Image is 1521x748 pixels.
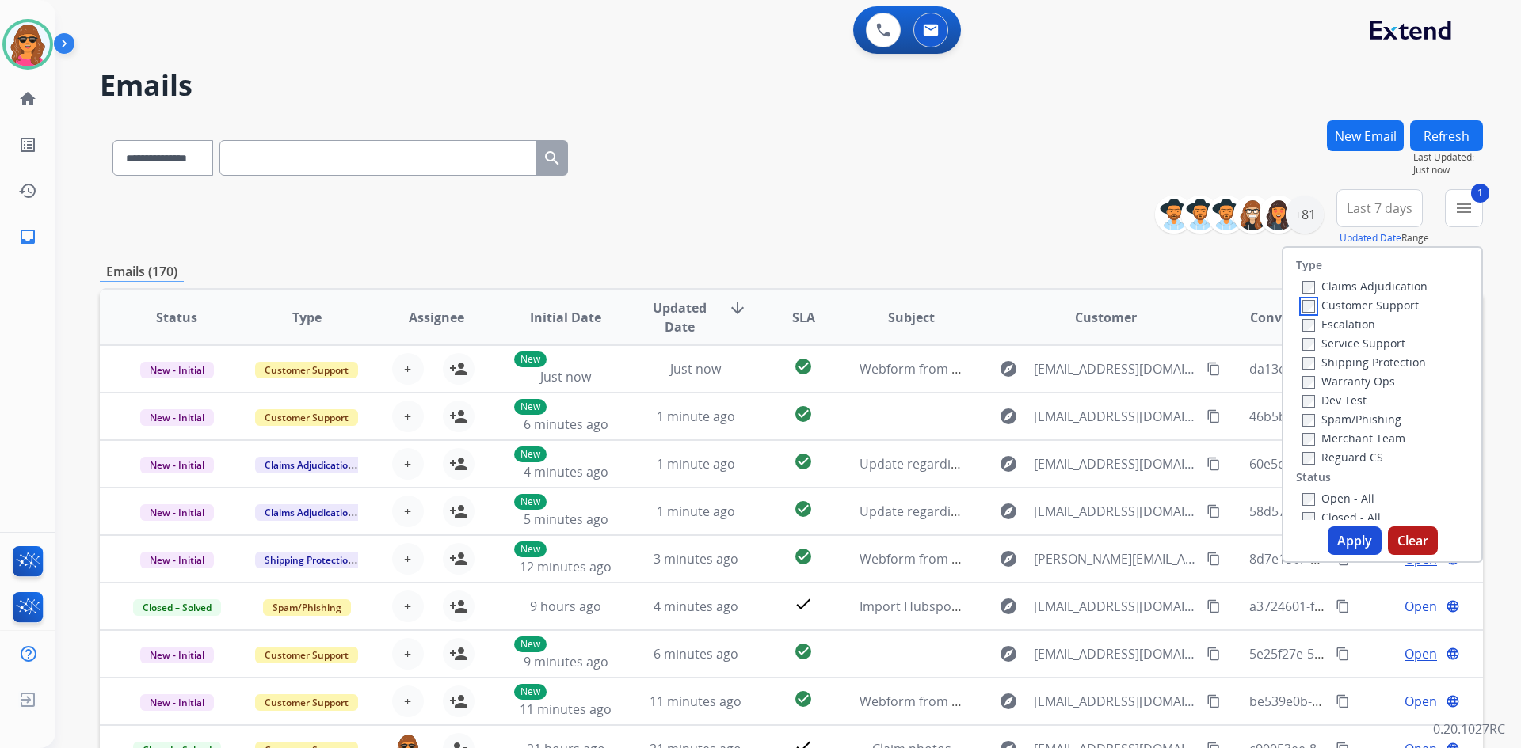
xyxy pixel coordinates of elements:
mat-icon: list_alt [18,135,37,154]
span: Status [156,308,197,327]
mat-icon: content_copy [1207,647,1221,661]
span: + [404,549,411,568]
label: Escalation [1302,317,1375,332]
button: Clear [1388,526,1438,555]
span: 5 minutes ago [524,511,608,528]
mat-icon: content_copy [1207,457,1221,471]
span: [EMAIL_ADDRESS][DOMAIN_NAME] [1034,502,1197,521]
mat-icon: explore [999,454,1018,473]
label: Claims Adjudication [1302,279,1428,294]
span: + [404,597,411,616]
mat-icon: search [543,149,562,168]
span: New - Initial [140,409,214,426]
mat-icon: check [794,594,813,613]
label: Merchant Team [1302,431,1405,446]
p: New [514,636,547,652]
mat-icon: explore [999,549,1018,568]
span: [EMAIL_ADDRESS][DOMAIN_NAME] [1034,359,1197,378]
span: New - Initial [140,504,214,521]
span: 3 minutes ago [654,550,738,568]
mat-icon: inbox [18,227,37,246]
span: 6 minutes ago [654,645,738,663]
span: + [404,407,411,426]
span: Assignee [409,308,464,327]
mat-icon: check_circle [794,499,813,518]
p: New [514,684,547,700]
mat-icon: person_add [449,597,468,616]
span: Updated Date [644,298,716,336]
span: Last 7 days [1347,205,1412,211]
span: 4 minutes ago [524,463,608,480]
span: [EMAIL_ADDRESS][DOMAIN_NAME] [1034,597,1197,616]
span: 11 minutes ago [520,701,612,718]
span: Update regarding your fulfillment method for Service Order: ae64ad8d-9cca-4f25-80f0-37361d1f9352 [860,455,1458,473]
label: Service Support [1302,336,1405,351]
button: Apply [1328,526,1382,555]
mat-icon: check_circle [794,357,813,376]
button: Refresh [1410,120,1483,151]
mat-icon: check_circle [794,452,813,471]
span: 1 minute ago [657,503,735,520]
span: Webform from [EMAIL_ADDRESS][DOMAIN_NAME] on [DATE] [860,693,1218,710]
span: New - Initial [140,647,214,663]
button: + [392,401,424,432]
input: Merchant Team [1302,433,1315,446]
mat-icon: content_copy [1207,552,1221,566]
span: Range [1340,231,1429,245]
span: be539e0b-697b-4bee-ba0f-0cd1ba640c89 [1249,693,1494,710]
button: Last 7 days [1336,189,1423,227]
input: Claims Adjudication [1302,281,1315,294]
mat-icon: content_copy [1336,599,1350,613]
mat-icon: person_add [449,692,468,711]
mat-icon: explore [999,644,1018,663]
span: 5e25f27e-598f-464b-9bed-d4126a451ad7 [1249,645,1491,663]
mat-icon: content_copy [1336,647,1350,661]
span: [EMAIL_ADDRESS][DOMAIN_NAME] [1034,454,1197,473]
p: New [514,399,547,415]
span: 12 minutes ago [520,558,612,575]
span: Claims Adjudication [255,457,364,473]
span: Initial Date [530,308,601,327]
span: Spam/Phishing [263,599,351,616]
h2: Emails [100,70,1483,101]
span: da13e291-782b-4461-88cb-a8c83a5c66cb [1249,360,1493,378]
input: Open - All [1302,493,1315,506]
span: Customer Support [255,362,358,378]
label: Dev Test [1302,393,1367,408]
label: Shipping Protection [1302,355,1426,370]
span: + [404,454,411,473]
p: 0.20.1027RC [1433,720,1505,739]
span: Open [1405,644,1437,663]
p: New [514,446,547,462]
button: + [392,638,424,670]
button: Updated Date [1340,232,1401,245]
span: New - Initial [140,694,214,711]
span: 1 minute ago [657,408,735,425]
mat-icon: home [18,89,37,108]
span: SLA [792,308,815,327]
button: + [392,496,424,527]
span: + [404,502,411,521]
mat-icon: check_circle [794,547,813,566]
input: Reguard CS [1302,452,1315,465]
button: + [392,543,424,575]
button: + [392,353,424,385]
span: Claims Adjudication [255,504,364,521]
label: Status [1296,469,1331,485]
mat-icon: content_copy [1207,409,1221,423]
input: Shipping Protection [1302,357,1315,370]
mat-icon: explore [999,597,1018,616]
label: Customer Support [1302,298,1419,313]
mat-icon: content_copy [1336,694,1350,708]
span: + [404,359,411,378]
span: New - Initial [140,457,214,473]
div: +81 [1286,196,1324,234]
span: 1 minute ago [657,455,735,473]
button: + [392,448,424,480]
mat-icon: explore [999,359,1018,378]
label: Reguard CS [1302,450,1383,465]
span: [PERSON_NAME][EMAIL_ADDRESS][DOMAIN_NAME] [1034,549,1197,568]
span: 6 minutes ago [524,416,608,433]
span: 9 minutes ago [524,653,608,670]
span: 9 hours ago [530,598,601,615]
